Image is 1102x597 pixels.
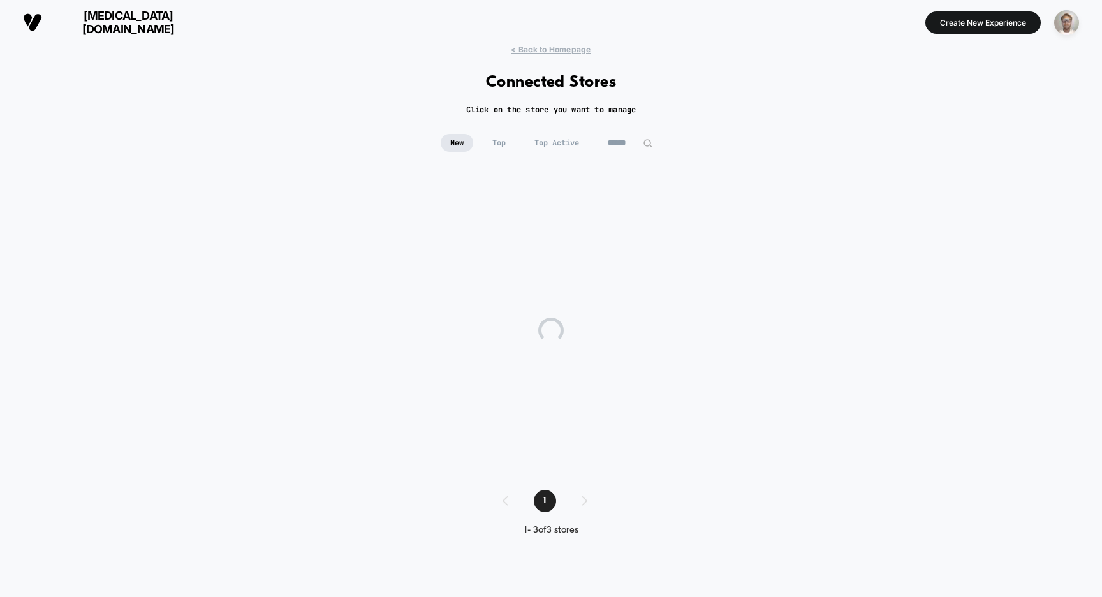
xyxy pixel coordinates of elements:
[483,134,515,152] span: Top
[1054,10,1079,35] img: ppic
[511,45,591,54] span: < Back to Homepage
[925,11,1041,34] button: Create New Experience
[466,105,636,115] h2: Click on the store you want to manage
[23,13,42,32] img: Visually logo
[643,138,652,148] img: edit
[19,8,209,36] button: [MEDICAL_DATA][DOMAIN_NAME]
[525,134,589,152] span: Top Active
[1050,10,1083,36] button: ppic
[441,134,473,152] span: New
[486,73,617,92] h1: Connected Stores
[52,9,205,36] span: [MEDICAL_DATA][DOMAIN_NAME]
